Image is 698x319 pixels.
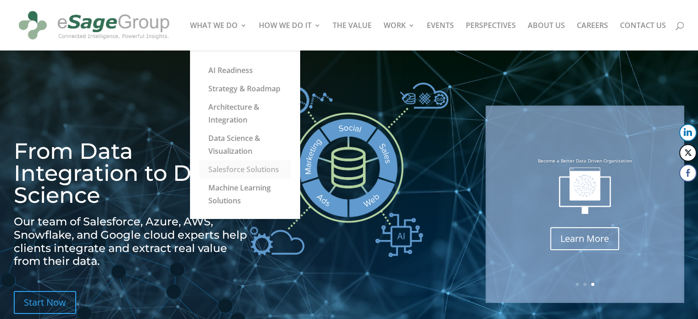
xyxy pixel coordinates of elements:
a: CAREERS [577,22,608,50]
a: PERSPECTIVES [466,22,516,50]
h2: Our team of Salesforce, Azure, AWS, Snowflake, and Google cloud experts help clients integrate an... [14,215,252,273]
a: Learn More [550,227,619,250]
a: Become a Better Data Driven Organization [538,157,632,164]
a: 2 [583,283,586,286]
a: ABOUT US [528,22,565,50]
a: Architecture & Integration [199,98,291,129]
a: 3 [591,283,594,286]
a: Strategy & Roadmap [199,79,291,98]
h1: From Data Integration to Data Science [14,140,252,211]
a: Salesforce Solutions [199,160,291,179]
button: Twitter Share [679,144,697,162]
a: WORK [384,22,415,50]
a: WHAT WE DO [190,22,247,50]
img: eSage Group [16,4,173,47]
a: CONTACT US [620,22,666,50]
a: Data Science & Visualization [199,129,291,160]
a: HOW WE DO IT [259,22,321,50]
a: Start Now [14,291,76,314]
a: THE VALUE [333,22,372,50]
a: EVENTS [427,22,454,50]
button: LinkedIn Share [679,124,697,141]
a: Machine Learning Solutions [199,179,291,210]
button: Facebook Share [679,164,697,182]
a: AI Readiness [199,61,291,79]
a: 1 [575,283,579,286]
